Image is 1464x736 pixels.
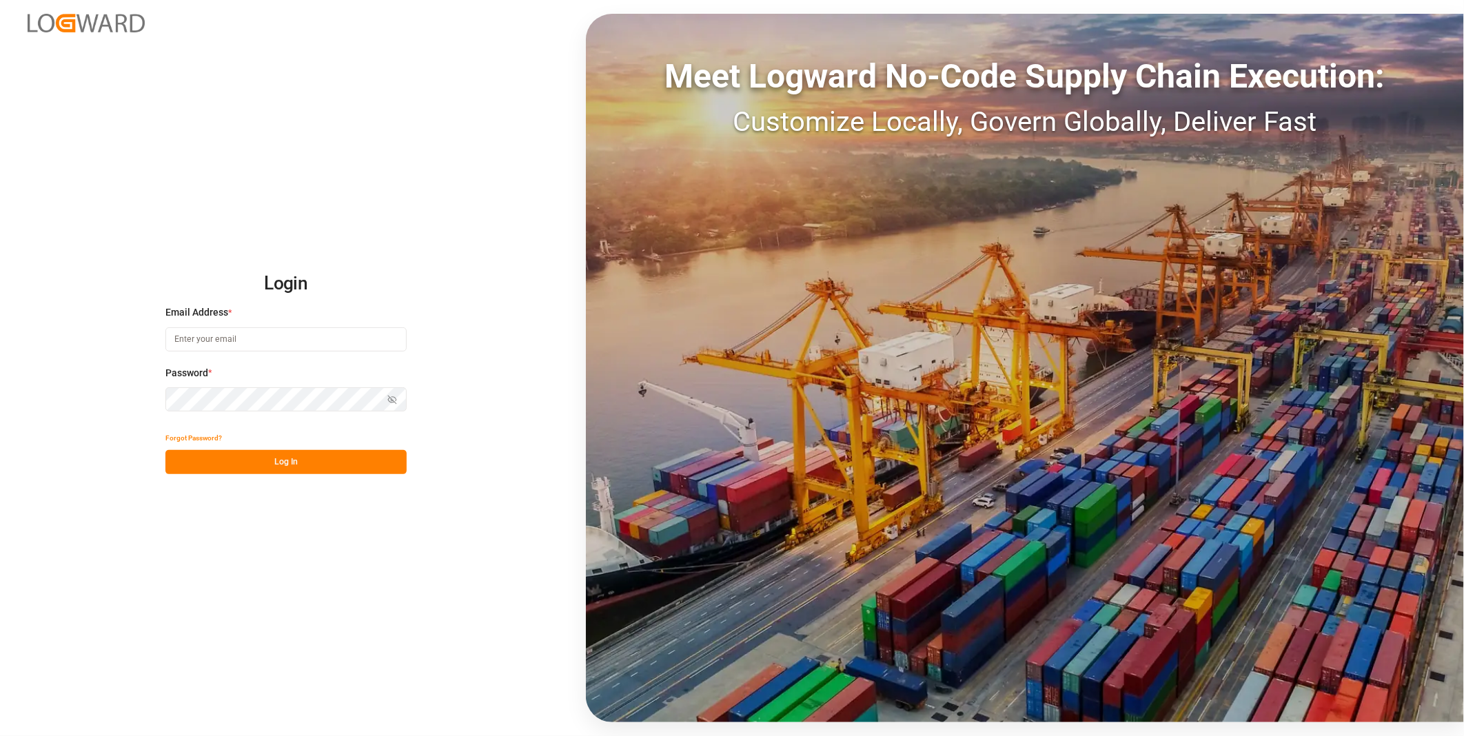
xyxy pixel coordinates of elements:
[586,101,1464,143] div: Customize Locally, Govern Globally, Deliver Fast
[165,426,222,450] button: Forgot Password?
[165,366,208,380] span: Password
[28,14,145,32] img: Logward_new_orange.png
[165,327,407,351] input: Enter your email
[586,52,1464,101] div: Meet Logward No-Code Supply Chain Execution:
[165,305,228,320] span: Email Address
[165,262,407,306] h2: Login
[165,450,407,474] button: Log In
